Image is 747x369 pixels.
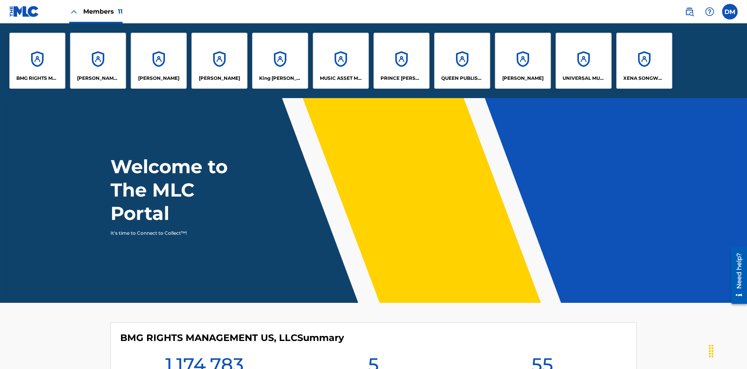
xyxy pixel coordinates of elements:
span: 11 [118,8,123,15]
img: MLC Logo [9,6,39,17]
a: AccountsKing [PERSON_NAME] [252,33,308,89]
p: ELVIS COSTELLO [138,75,179,82]
p: MUSIC ASSET MANAGEMENT (MAM) [320,75,362,82]
a: Accounts[PERSON_NAME] [131,33,187,89]
p: PRINCE MCTESTERSON [381,75,423,82]
a: AccountsMUSIC ASSET MANAGEMENT (MAM) [313,33,369,89]
a: AccountsXENA SONGWRITER [616,33,672,89]
a: Accounts[PERSON_NAME] [495,33,551,89]
a: Accounts[PERSON_NAME] [191,33,247,89]
div: Drag [705,339,717,363]
p: BMG RIGHTS MANAGEMENT US, LLC [16,75,59,82]
a: AccountsPRINCE [PERSON_NAME] [373,33,430,89]
iframe: Chat Widget [708,332,747,369]
iframe: Resource Center [725,244,747,308]
a: AccountsUNIVERSAL MUSIC PUB GROUP [556,33,612,89]
a: AccountsQUEEN PUBLISHA [434,33,490,89]
h1: Welcome to The MLC Portal [110,155,256,225]
a: Accounts[PERSON_NAME] SONGWRITER [70,33,126,89]
p: It's time to Connect to Collect™! [110,230,245,237]
span: Members [83,7,123,16]
p: QUEEN PUBLISHA [441,75,484,82]
p: UNIVERSAL MUSIC PUB GROUP [563,75,605,82]
img: search [685,7,694,16]
div: User Menu [722,4,738,19]
p: CLEO SONGWRITER [77,75,119,82]
img: help [705,7,714,16]
p: XENA SONGWRITER [623,75,666,82]
img: Close [69,7,79,16]
div: Help [702,4,717,19]
p: EYAMA MCSINGER [199,75,240,82]
p: RONALD MCTESTERSON [502,75,544,82]
a: AccountsBMG RIGHTS MANAGEMENT US, LLC [9,33,65,89]
h4: BMG RIGHTS MANAGEMENT US, LLC [120,332,344,344]
a: Public Search [682,4,697,19]
p: King McTesterson [259,75,302,82]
